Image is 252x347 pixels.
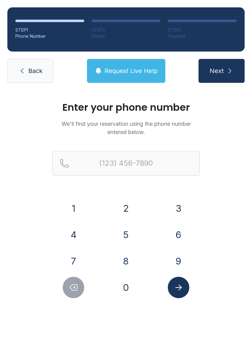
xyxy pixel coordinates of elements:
[52,102,200,112] h1: Enter your phone number
[168,277,189,298] button: Submit lookup form
[115,198,137,219] button: 2
[168,33,237,39] div: Payment
[115,224,137,245] button: 5
[63,277,84,298] button: Delete number
[92,33,160,39] div: Details
[28,67,42,75] span: Back
[63,250,84,272] button: 7
[15,33,84,39] div: Phone Number
[168,250,189,272] button: 9
[92,27,160,33] div: STEP 2
[168,198,189,219] button: 3
[63,224,84,245] button: 4
[104,67,158,75] span: Request Live Help
[115,277,137,298] button: 0
[15,27,84,33] div: STEP 1
[63,198,84,219] button: 1
[168,27,237,33] div: STEP 3
[115,250,137,272] button: 8
[210,67,224,75] span: Next
[52,120,200,136] p: We'll find your reservation using the phone number entered below.
[168,224,189,245] button: 6
[52,151,200,175] input: Reservation phone number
